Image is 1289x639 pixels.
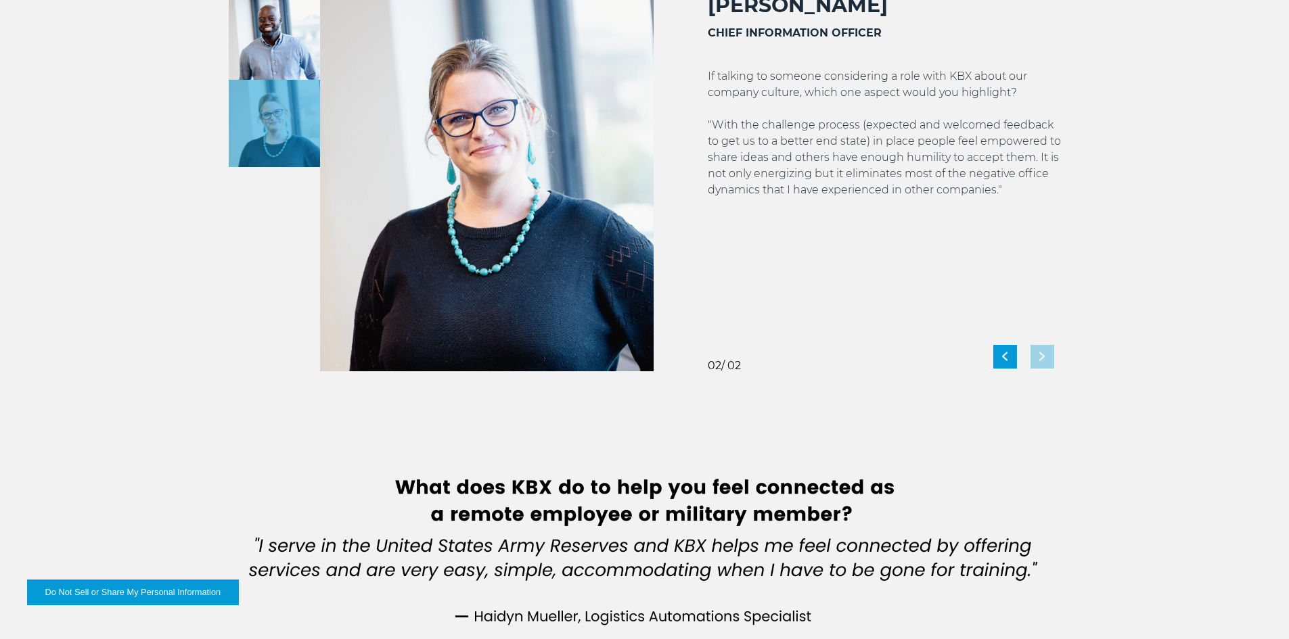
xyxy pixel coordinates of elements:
p: If talking to someone considering a role with KBX about our company culture, which one aspect wou... [708,68,1061,198]
div: / 02 [708,360,741,371]
button: Do Not Sell or Share My Personal Information [27,579,239,605]
img: previous slide [1002,352,1008,361]
h3: CHIEF INFORMATION OFFICER [708,25,1061,41]
span: 02 [708,359,721,372]
div: Previous slide [993,345,1017,369]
